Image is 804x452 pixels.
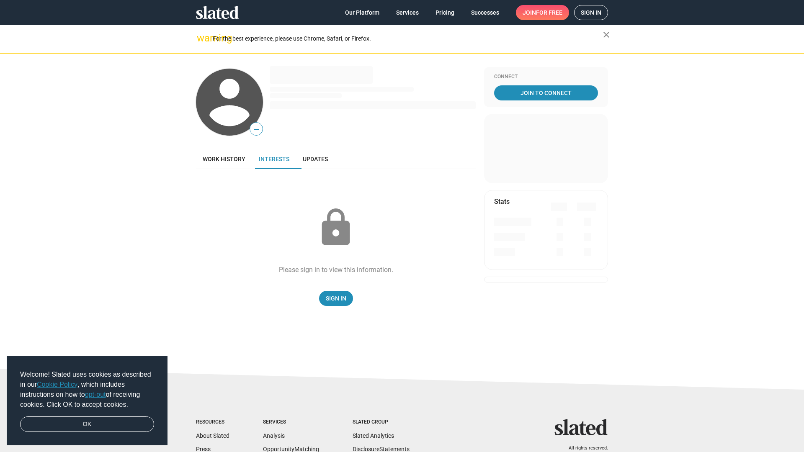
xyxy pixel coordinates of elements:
span: Sign In [326,291,346,306]
mat-icon: close [601,30,611,40]
a: About Slated [196,432,229,439]
a: Successes [464,5,506,20]
div: Connect [494,74,598,80]
span: for free [536,5,562,20]
span: Join To Connect [496,85,596,100]
span: Our Platform [345,5,379,20]
div: Please sign in to view this information. [279,265,393,274]
a: Slated Analytics [353,432,394,439]
a: Interests [252,149,296,169]
a: Work history [196,149,252,169]
div: For the best experience, please use Chrome, Safari, or Firefox. [213,33,603,44]
a: dismiss cookie message [20,416,154,432]
a: Joinfor free [516,5,569,20]
a: Updates [296,149,335,169]
span: Welcome! Slated uses cookies as described in our , which includes instructions on how to of recei... [20,370,154,410]
a: Our Platform [338,5,386,20]
div: cookieconsent [7,356,167,446]
div: Resources [196,419,229,426]
span: Pricing [435,5,454,20]
span: Interests [259,156,289,162]
a: Sign in [574,5,608,20]
mat-icon: warning [197,33,207,43]
span: Successes [471,5,499,20]
span: Work history [203,156,245,162]
a: Cookie Policy [37,381,77,388]
a: Join To Connect [494,85,598,100]
a: Sign In [319,291,353,306]
span: Services [396,5,419,20]
span: Sign in [581,5,601,20]
a: opt-out [85,391,106,398]
mat-card-title: Stats [494,197,510,206]
span: — [250,124,263,135]
a: Analysis [263,432,285,439]
div: Services [263,419,319,426]
span: Join [523,5,562,20]
a: Services [389,5,425,20]
div: Slated Group [353,419,410,426]
a: Pricing [429,5,461,20]
span: Updates [303,156,328,162]
mat-icon: lock [315,207,357,249]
